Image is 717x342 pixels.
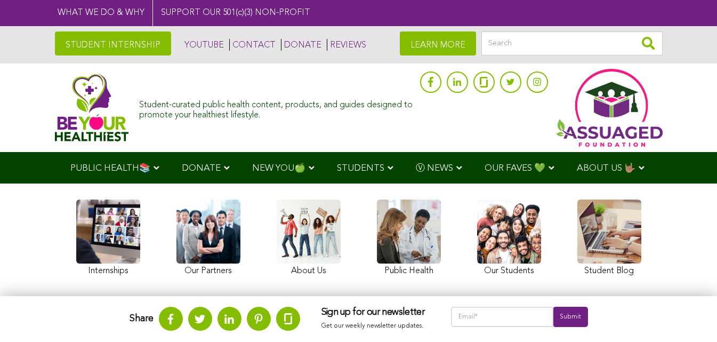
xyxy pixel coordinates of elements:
[481,31,663,55] input: Search
[321,307,430,319] h3: Sign up for our newsletter
[664,291,717,342] iframe: Chat Widget
[139,95,414,121] div: Student-curated public health content, products, and guides designed to promote your healthiest l...
[577,164,635,173] span: ABOUT US 🤟🏽
[400,31,476,55] a: LEARN MORE
[130,314,154,323] strong: Share
[55,31,171,55] a: STUDENT INTERNSHIP
[252,164,305,173] span: NEW YOU🍏
[553,307,587,327] input: Submit
[70,164,150,173] span: PUBLIC HEALTH📚
[416,164,453,173] span: Ⓥ NEWS
[55,152,663,184] div: Navigation Menu
[327,39,366,51] a: REVIEWS
[337,164,384,173] span: STUDENTS
[451,307,554,327] input: Email*
[485,164,545,173] span: OUR FAVES 💚
[55,74,129,141] img: Assuaged
[480,77,487,88] img: glassdoor
[182,164,221,173] span: DONATE
[281,39,321,51] a: DONATE
[229,39,276,51] a: CONTACT
[284,313,292,324] img: glassdoor.svg
[182,39,224,51] a: YOUTUBE
[321,321,430,332] p: Get our weekly newsletter updates.
[556,69,663,147] img: Assuaged App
